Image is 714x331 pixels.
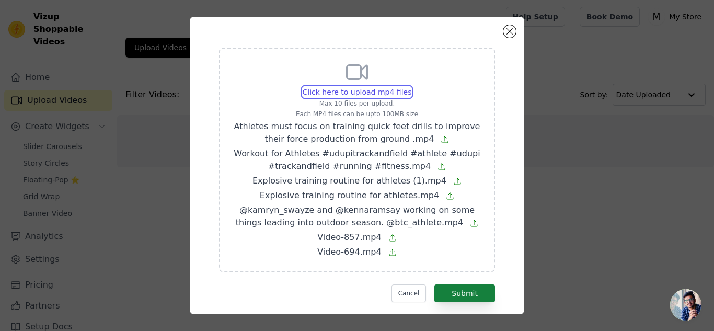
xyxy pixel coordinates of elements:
p: Max 10 files per upload. [233,99,481,108]
div: Open chat [670,289,701,321]
button: Submit [434,284,495,302]
button: Close modal [503,25,516,38]
span: Explosive training routine for athletes.mp4 [260,190,439,200]
span: @kamryn_swayze and @kennaramsay working on some things leading into outdoor season. @btc_athlete.mp4 [236,205,475,227]
span: Click here to upload mp4 files [303,88,412,96]
span: Athletes must focus on training quick feet drills to improve their force production from ground .mp4 [234,121,480,144]
span: Explosive training routine for athletes (1).mp4 [252,176,446,186]
span: Video-694.mp4 [317,247,381,257]
button: Cancel [391,284,427,302]
p: Each MP4 files can be upto 100MB size [233,110,481,118]
span: Workout for Athletes #udupitrackandfield #athlete #udupi #trackandfield #running #fitness.mp4 [234,149,480,171]
span: Video-857.mp4 [317,232,381,242]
